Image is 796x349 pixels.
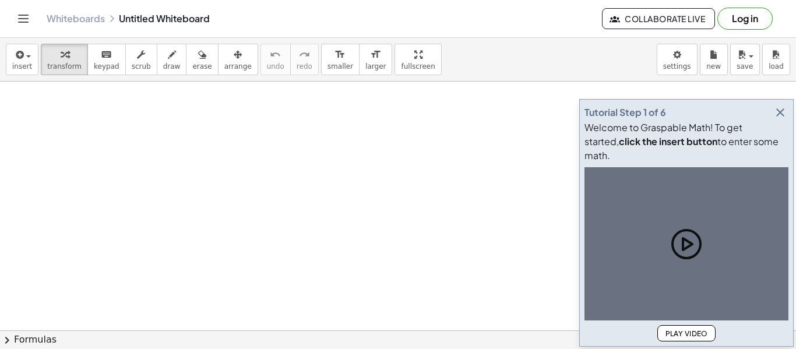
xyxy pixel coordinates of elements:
span: save [737,62,753,70]
span: smaller [327,62,353,70]
button: fullscreen [395,44,441,75]
span: insert [12,62,32,70]
span: fullscreen [401,62,435,70]
div: Welcome to Graspable Math! To get started, to enter some math. [584,121,788,163]
button: Toggle navigation [14,9,33,28]
span: Collaborate Live [612,13,705,24]
button: redoredo [290,44,319,75]
button: Collaborate Live [602,8,715,29]
i: format_size [334,48,346,62]
div: Tutorial Step 1 of 6 [584,105,666,119]
span: redo [297,62,312,70]
span: arrange [224,62,252,70]
span: scrub [132,62,151,70]
span: settings [663,62,691,70]
button: new [700,44,728,75]
button: transform [41,44,88,75]
button: erase [186,44,218,75]
i: redo [299,48,310,62]
button: undoundo [260,44,291,75]
button: load [762,44,790,75]
span: load [769,62,784,70]
button: Play Video [657,325,716,341]
span: larger [365,62,386,70]
button: Log in [717,8,773,30]
button: draw [157,44,187,75]
span: transform [47,62,82,70]
button: format_sizelarger [359,44,392,75]
button: save [730,44,760,75]
button: scrub [125,44,157,75]
button: insert [6,44,38,75]
span: new [706,62,721,70]
button: settings [657,44,698,75]
span: undo [267,62,284,70]
i: undo [270,48,281,62]
button: format_sizesmaller [321,44,360,75]
span: Play Video [665,329,708,338]
span: draw [163,62,181,70]
i: keyboard [101,48,112,62]
button: arrange [218,44,258,75]
span: keypad [94,62,119,70]
a: Whiteboards [47,13,105,24]
i: format_size [370,48,381,62]
b: click the insert button [619,135,717,147]
span: erase [192,62,212,70]
button: keyboardkeypad [87,44,126,75]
